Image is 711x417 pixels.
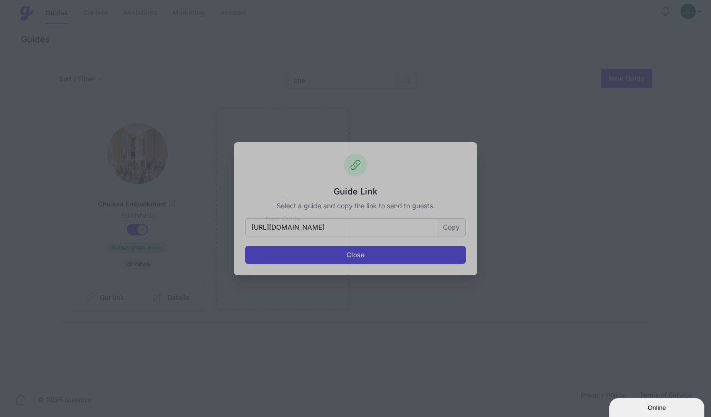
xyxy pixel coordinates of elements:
button: Copy [437,218,466,236]
h3: Guide Link [245,186,466,197]
button: Close [245,246,466,264]
iframe: chat widget [609,396,706,417]
p: Select a guide and copy the link to send to guests. [245,201,466,211]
